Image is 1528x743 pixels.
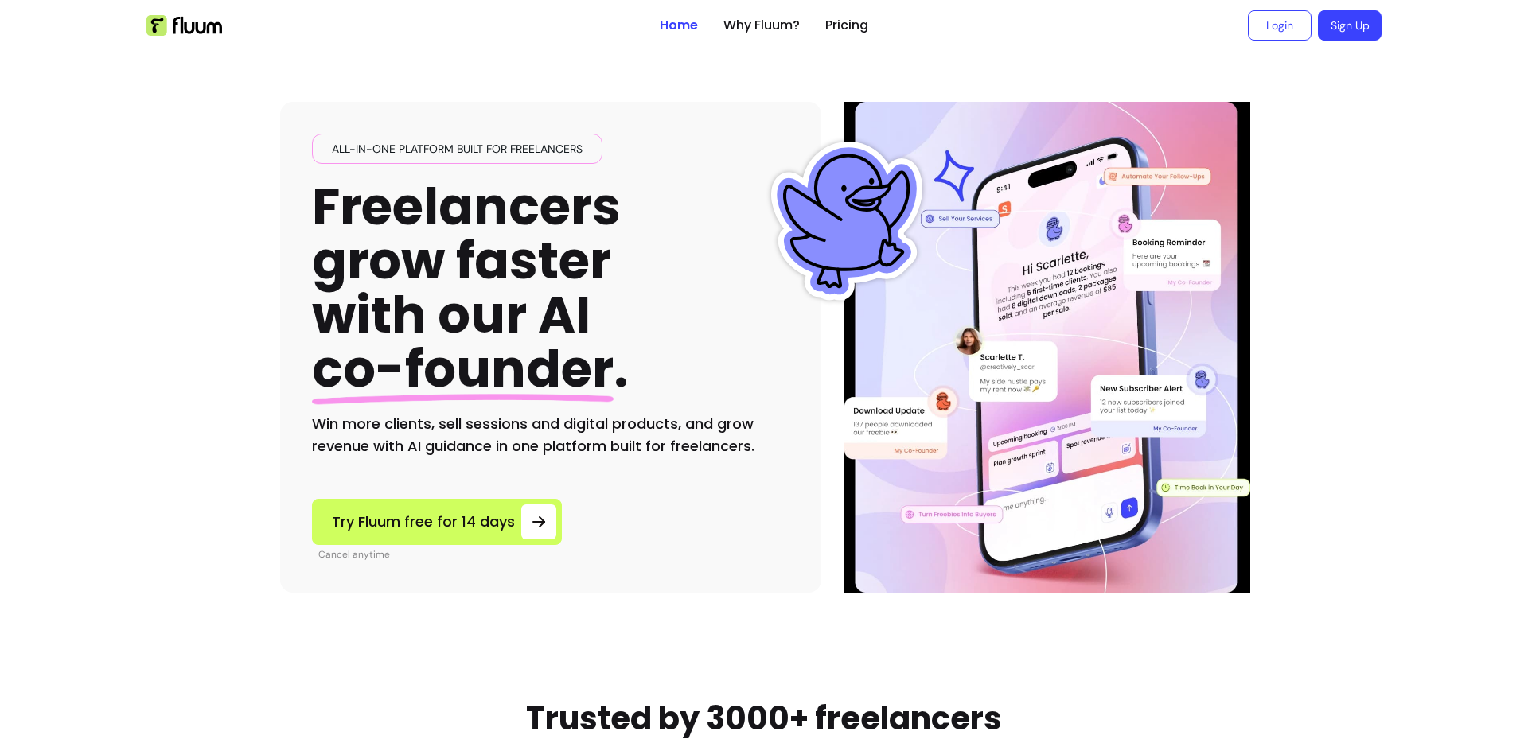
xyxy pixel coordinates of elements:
[1318,10,1382,41] a: Sign Up
[312,333,614,404] span: co-founder
[325,141,589,157] span: All-in-one platform built for freelancers
[312,499,562,545] a: Try Fluum free for 14 days
[332,511,515,533] span: Try Fluum free for 14 days
[312,413,789,457] h2: Win more clients, sell sessions and digital products, and grow revenue with AI guidance in one pl...
[825,16,868,35] a: Pricing
[723,16,800,35] a: Why Fluum?
[767,142,926,301] img: Fluum Duck sticker
[847,102,1248,593] img: Illustration of Fluum AI Co-Founder on a smartphone, showing solo business performance insights s...
[312,180,629,397] h1: Freelancers grow faster with our AI .
[660,16,698,35] a: Home
[1248,10,1312,41] a: Login
[146,15,222,36] img: Fluum Logo
[318,548,562,561] p: Cancel anytime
